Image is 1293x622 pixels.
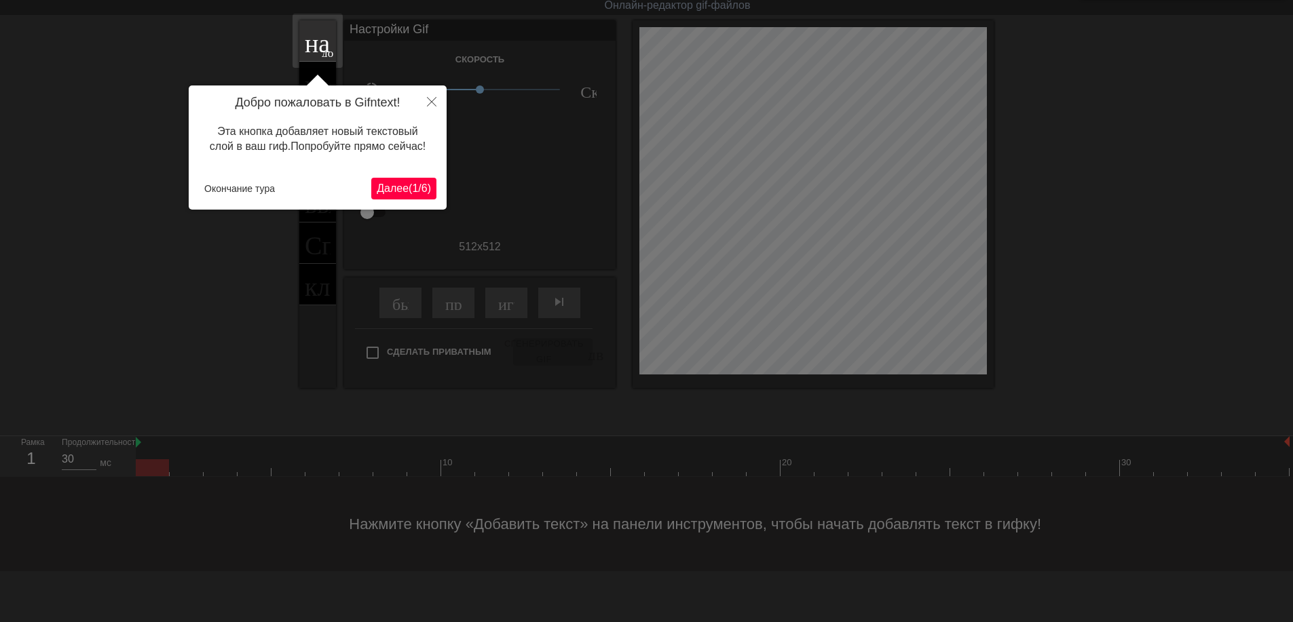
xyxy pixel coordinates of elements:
button: Далее [371,178,436,199]
h4: Добро пожаловать в Gifntext! [199,96,436,111]
button: Закрыть [417,85,447,117]
ya-tr-span: 6 [421,182,428,194]
ya-tr-span: / [418,182,421,194]
ya-tr-span: Попробуйте прямо сейчас! [291,140,426,152]
ya-tr-span: ( [409,182,412,194]
ya-tr-span: Эта кнопка добавляет новый текстовый слой в ваш гиф. [210,125,418,152]
button: Окончание тура [199,178,280,199]
ya-tr-span: 1 [412,182,418,194]
ya-tr-span: Далее [377,182,409,194]
ya-tr-span: ) [428,182,431,194]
